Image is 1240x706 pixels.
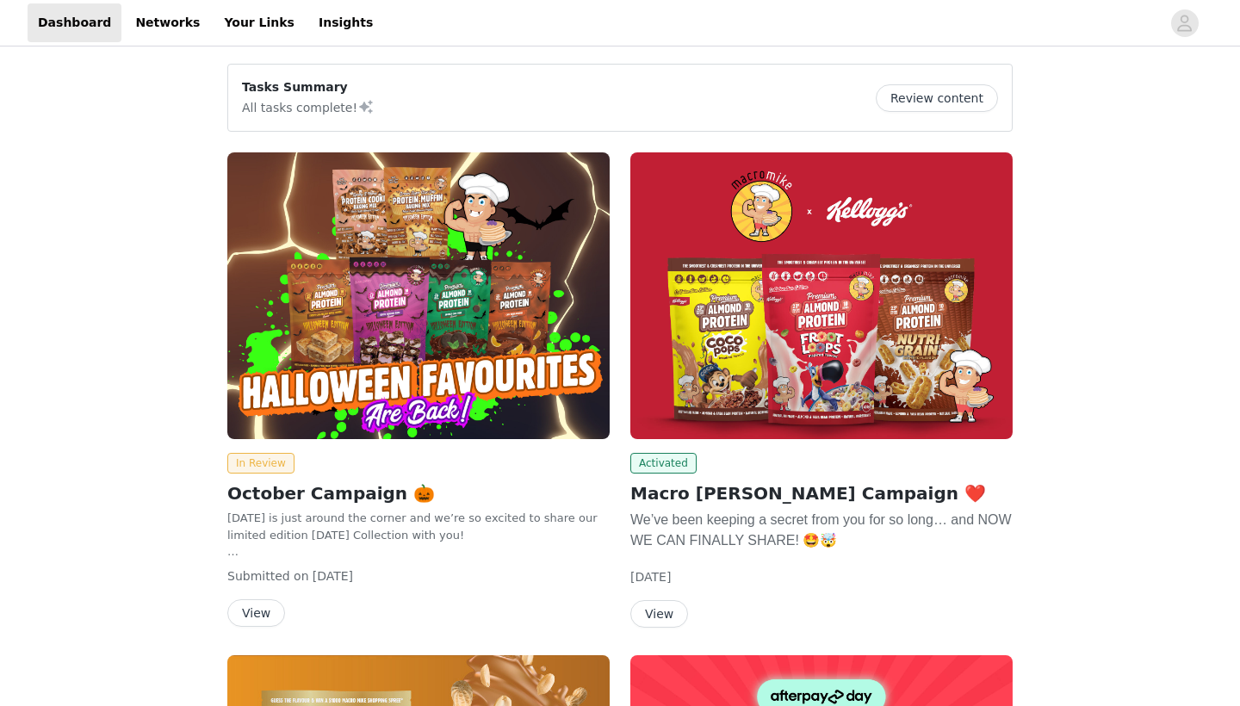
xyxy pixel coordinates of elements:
[876,84,998,112] button: Review content
[630,600,688,628] button: View
[28,3,121,42] a: Dashboard
[242,78,375,96] p: Tasks Summary
[227,511,597,542] span: [DATE] is just around the corner and we’re so excited to share our limited edition [DATE] Collect...
[227,599,285,627] button: View
[227,480,610,506] h2: October Campaign 🎃
[630,453,697,474] span: Activated
[1176,9,1193,37] div: avatar
[308,3,383,42] a: Insights
[227,607,285,620] a: View
[227,152,610,439] img: Macro Mike
[125,3,210,42] a: Networks
[630,570,671,584] span: [DATE]
[242,96,375,117] p: All tasks complete!
[227,569,309,583] span: Submitted on
[630,152,1013,439] img: Macro Mike
[227,453,294,474] span: In Review
[630,512,1012,548] span: We’ve been keeping a secret from you for so long… and NOW WE CAN FINALLY SHARE! 🤩🤯
[630,480,1013,506] h2: Macro [PERSON_NAME] Campaign ❤️
[313,569,353,583] span: [DATE]
[214,3,305,42] a: Your Links
[630,608,688,621] a: View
